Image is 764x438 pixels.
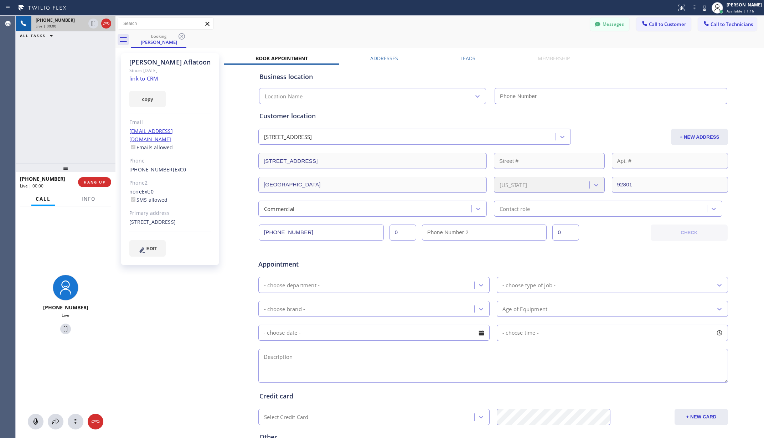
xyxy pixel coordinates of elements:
[727,2,762,8] div: [PERSON_NAME]
[142,188,154,195] span: Ext: 0
[131,197,135,202] input: SMS allowed
[77,192,100,206] button: Info
[612,177,728,193] input: ZIP
[727,9,754,14] span: Available | 1:16
[259,225,384,241] input: Phone Number
[132,34,186,39] div: booking
[264,305,305,313] div: - choose brand -
[502,305,547,313] div: Age of Equipment
[675,409,728,425] button: + NEW CARD
[258,325,490,341] input: - choose date -
[264,133,312,141] div: [STREET_ADDRESS]
[36,17,75,23] span: [PHONE_NUMBER]
[129,91,166,107] button: copy
[258,153,487,169] input: Address
[129,218,211,226] div: [STREET_ADDRESS]
[495,88,727,104] input: Phone Number
[129,58,211,66] div: [PERSON_NAME] Aflatoon
[48,414,63,429] button: Open directory
[538,55,570,62] label: Membership
[129,179,211,187] div: Phone2
[78,177,111,187] button: HANG UP
[20,175,65,182] span: [PHONE_NUMBER]
[28,414,43,429] button: Mute
[84,180,105,185] span: HANG UP
[265,92,303,101] div: Location Name
[671,129,728,145] button: + NEW ADDRESS
[651,225,728,241] button: CHECK
[264,281,320,289] div: - choose department -
[88,414,103,429] button: Hang up
[649,21,686,27] span: Call to Customer
[698,17,757,31] button: Call to Technicians
[612,153,728,169] input: Apt. #
[60,324,71,334] button: Hold Customer
[20,183,43,189] span: Live | 00:00
[36,24,56,29] span: Live | 00:00
[259,111,727,121] div: Customer location
[264,205,294,213] div: Commercial
[258,259,414,269] span: Appointment
[258,177,487,193] input: City
[711,21,753,27] span: Call to Technicians
[129,66,211,74] div: Since: [DATE]
[422,225,547,241] input: Phone Number 2
[502,281,556,289] div: - choose type of job -
[502,329,539,336] span: - choose time -
[500,205,530,213] div: Contact role
[118,18,213,29] input: Search
[460,55,475,62] label: Leads
[129,240,166,257] button: EDIT
[129,75,158,82] a: link to CRM
[62,312,69,318] span: Live
[255,55,308,62] label: Book Appointment
[389,225,416,241] input: Ext.
[68,414,83,429] button: Open dialpad
[129,188,211,204] div: none
[129,166,175,173] a: [PHONE_NUMBER]
[82,196,95,202] span: Info
[132,39,186,45] div: [PERSON_NAME]
[264,413,309,421] div: Select Credit Card
[259,72,727,82] div: Business location
[129,118,211,127] div: Email
[129,196,167,203] label: SMS allowed
[636,17,691,31] button: Call to Customer
[129,157,211,165] div: Phone
[146,246,157,251] span: EDIT
[101,19,111,29] button: Hang up
[88,19,98,29] button: Hold Customer
[552,225,579,241] input: Ext. 2
[132,32,186,47] div: Ellie Aflatoon
[494,153,605,169] input: Street #
[20,33,46,38] span: ALL TASKS
[36,196,51,202] span: Call
[31,192,55,206] button: Call
[43,304,88,311] span: [PHONE_NUMBER]
[175,166,186,173] span: Ext: 0
[129,144,173,151] label: Emails allowed
[129,128,173,143] a: [EMAIL_ADDRESS][DOMAIN_NAME]
[370,55,398,62] label: Addresses
[16,31,60,40] button: ALL TASKS
[259,391,727,401] div: Credit card
[700,3,709,13] button: Mute
[590,17,629,31] button: Messages
[131,145,135,149] input: Emails allowed
[129,209,211,217] div: Primary address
